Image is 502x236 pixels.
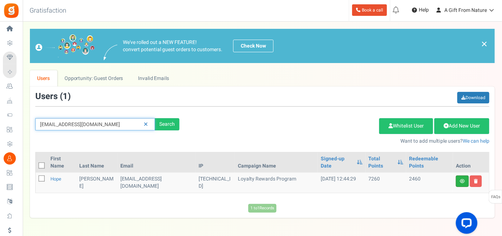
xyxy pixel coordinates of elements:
img: images [35,34,95,58]
a: Redeemable Points [409,155,450,170]
th: Campaign Name [235,152,318,173]
a: Book a call [352,4,387,16]
input: Search by email or name [35,118,155,130]
a: Opportunity: Guest Orders [57,70,130,86]
i: Delete user [474,179,478,183]
td: [DATE] 12:44:29 [318,173,365,193]
th: IP [196,152,235,173]
td: Loyalty Rewards Program [235,173,318,193]
a: Download [457,92,489,103]
a: Reset [140,118,151,131]
a: Whitelist User [379,118,433,134]
td: [TECHNICAL_ID] [196,173,235,193]
h3: Users ( ) [35,92,71,101]
span: A Gift From Nature [444,6,487,14]
a: Users [30,70,57,86]
p: Want to add multiple users? [190,138,489,145]
td: [PERSON_NAME] [76,173,117,193]
span: Help [417,6,429,14]
h3: Gratisfaction [22,4,74,18]
a: Total Points [369,155,394,170]
th: Last Name [76,152,117,173]
p: We've rolled out a NEW FEATURE! convert potential guest orders to customers. [123,39,222,53]
td: 2460 [406,173,453,193]
span: FAQs [491,190,501,204]
td: RETAIL [117,173,196,193]
div: Search [155,118,179,130]
img: Gratisfaction [3,3,19,19]
span: 1 [63,90,68,103]
a: Check Now [233,40,274,52]
i: View details [460,179,465,183]
th: Action [453,152,489,173]
th: Email [117,152,196,173]
a: We can help [463,137,489,145]
a: Help [409,4,432,16]
a: × [481,40,488,48]
a: Invalid Emails [131,70,177,86]
a: Hope [50,175,61,182]
th: First Name [48,152,76,173]
a: Signed-up Date [321,155,353,170]
img: images [104,45,117,60]
a: Add New User [434,118,489,134]
td: 7260 [366,173,406,193]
